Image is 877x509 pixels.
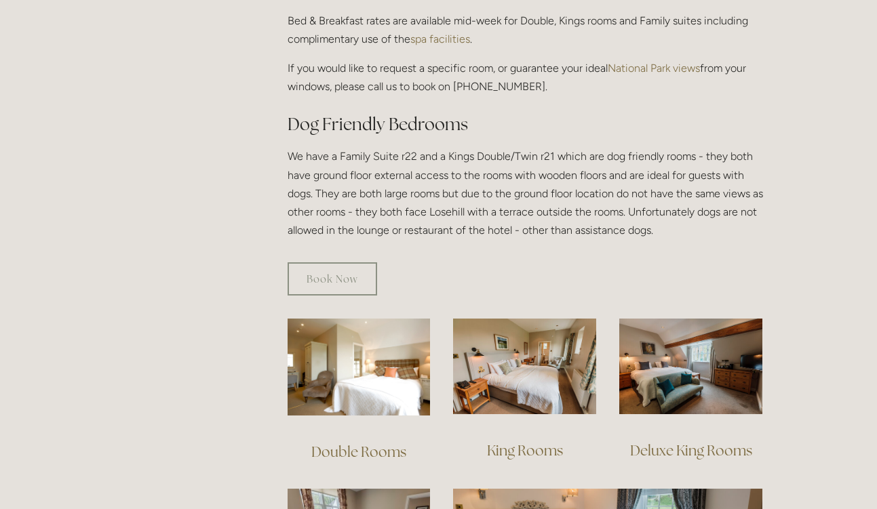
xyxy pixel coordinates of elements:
[311,443,406,461] a: Double Rooms
[630,441,752,460] a: Deluxe King Rooms
[288,147,763,239] p: We have a Family Suite r22 and a Kings Double/Twin r21 which are dog friendly rooms - they both h...
[288,262,377,296] a: Book Now
[288,319,431,415] img: Double Room view, Losehill Hotel
[619,319,762,414] img: Deluxe King Room view, Losehill Hotel
[453,319,596,414] img: King Room view, Losehill Hotel
[410,33,470,45] a: spa facilities
[487,441,563,460] a: King Rooms
[608,62,700,75] a: National Park views
[288,12,763,48] p: Bed & Breakfast rates are available mid-week for Double, Kings rooms and Family suites including ...
[288,113,763,136] h2: Dog Friendly Bedrooms
[288,59,763,96] p: If you would like to request a specific room, or guarantee your ideal from your windows, please c...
